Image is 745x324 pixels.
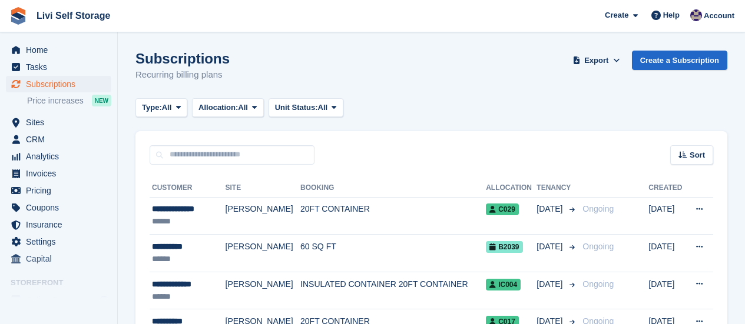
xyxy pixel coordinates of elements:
[226,235,301,272] td: [PERSON_NAME]
[238,102,248,113] span: All
[6,148,111,165] a: menu
[6,114,111,131] a: menu
[275,102,318,113] span: Unit Status:
[690,9,702,21] img: Jim
[648,272,686,309] td: [DATE]
[486,203,519,215] span: C029
[648,179,686,198] th: Created
[537,179,578,198] th: Tenancy
[142,102,162,113] span: Type:
[26,114,97,131] span: Sites
[11,277,117,289] span: Storefront
[150,179,226,198] th: Customer
[6,165,111,182] a: menu
[135,68,230,82] p: Recurring billing plans
[571,51,623,70] button: Export
[226,179,301,198] th: Site
[300,272,486,309] td: INSULATED CONTAINER 20FT CONTAINER
[26,148,97,165] span: Analytics
[704,10,734,22] span: Account
[26,76,97,92] span: Subscriptions
[26,131,97,148] span: CRM
[269,98,343,118] button: Unit Status: All
[26,250,97,267] span: Capital
[97,293,111,307] a: Preview store
[6,199,111,216] a: menu
[537,278,565,290] span: [DATE]
[582,204,614,213] span: Ongoing
[486,279,521,290] span: IC004
[648,235,686,272] td: [DATE]
[26,165,97,182] span: Invoices
[663,9,680,21] span: Help
[26,182,97,199] span: Pricing
[537,203,565,215] span: [DATE]
[27,94,111,107] a: Price increases NEW
[537,241,565,253] span: [DATE]
[632,51,727,70] a: Create a Subscription
[300,197,486,235] td: 20FT CONTAINER
[6,76,111,92] a: menu
[192,98,264,118] button: Allocation: All
[486,179,537,198] th: Allocation
[300,235,486,272] td: 60 SQ FT
[27,95,84,106] span: Price increases
[6,233,111,250] a: menu
[6,59,111,75] a: menu
[26,292,97,308] span: Online Store
[26,42,97,58] span: Home
[226,272,301,309] td: [PERSON_NAME]
[584,55,608,66] span: Export
[92,95,111,106] div: NEW
[6,292,111,308] a: menu
[6,250,111,267] a: menu
[690,149,705,161] span: Sort
[26,233,97,250] span: Settings
[6,182,111,199] a: menu
[486,241,522,253] span: B2039
[32,6,115,25] a: Livi Self Storage
[9,7,27,25] img: stora-icon-8386f47178a22dfd0bd8f6a31ec36ba5ce8667c1dd55bd0f319d3a0aa187defe.svg
[135,98,187,118] button: Type: All
[6,131,111,148] a: menu
[26,199,97,216] span: Coupons
[6,42,111,58] a: menu
[26,216,97,233] span: Insurance
[226,197,301,235] td: [PERSON_NAME]
[648,197,686,235] td: [DATE]
[318,102,328,113] span: All
[605,9,628,21] span: Create
[300,179,486,198] th: Booking
[26,59,97,75] span: Tasks
[198,102,238,113] span: Allocation:
[6,216,111,233] a: menu
[135,51,230,66] h1: Subscriptions
[582,279,614,289] span: Ongoing
[582,242,614,251] span: Ongoing
[162,102,172,113] span: All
